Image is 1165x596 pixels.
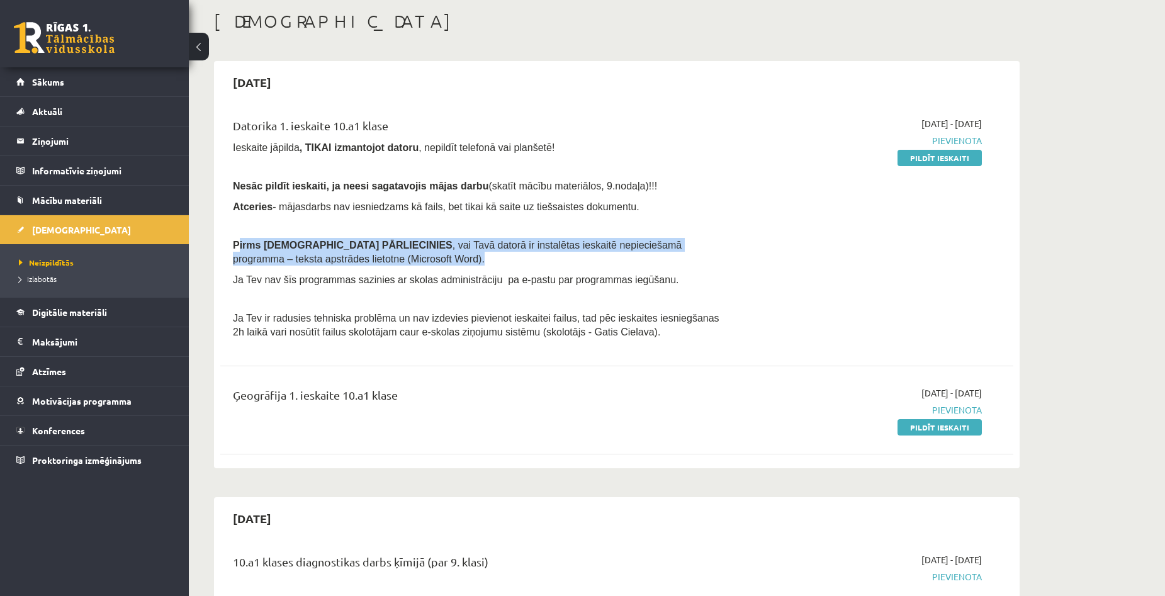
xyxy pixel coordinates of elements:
[233,553,726,576] div: 10.a1 klases diagnostikas darbs ķīmijā (par 9. klasi)
[16,156,173,185] a: Informatīvie ziņojumi
[32,306,107,318] span: Digitālie materiāli
[14,22,115,53] a: Rīgas 1. Tālmācības vidusskola
[16,416,173,445] a: Konferences
[745,570,982,583] span: Pievienota
[16,327,173,356] a: Maksājumi
[488,181,657,191] span: (skatīt mācību materiālos, 9.nodaļa)!!!
[214,11,1020,32] h1: [DEMOGRAPHIC_DATA]
[32,106,62,117] span: Aktuāli
[19,274,57,284] span: Izlabotās
[233,274,678,285] span: Ja Tev nav šīs programmas sazinies ar skolas administrāciju pa e-pastu par programmas iegūšanu.
[300,142,419,153] b: , TIKAI izmantojot datoru
[16,446,173,475] a: Proktoringa izmēģinājums
[921,117,982,130] span: [DATE] - [DATE]
[898,419,982,436] a: Pildīt ieskaiti
[19,257,74,267] span: Neizpildītās
[32,224,131,235] span: [DEMOGRAPHIC_DATA]
[16,386,173,415] a: Motivācijas programma
[16,186,173,215] a: Mācību materiāli
[233,201,639,212] span: - mājasdarbs nav iesniedzams kā fails, bet tikai kā saite uz tiešsaistes dokumentu.
[32,327,173,356] legend: Maksājumi
[32,425,85,436] span: Konferences
[233,386,726,410] div: Ģeogrāfija 1. ieskaite 10.a1 klase
[32,454,142,466] span: Proktoringa izmēģinājums
[233,240,682,264] span: , vai Tavā datorā ir instalētas ieskaitē nepieciešamā programma – teksta apstrādes lietotne (Micr...
[16,215,173,244] a: [DEMOGRAPHIC_DATA]
[32,395,132,407] span: Motivācijas programma
[921,553,982,566] span: [DATE] - [DATE]
[32,76,64,87] span: Sākums
[233,313,719,337] span: Ja Tev ir radusies tehniska problēma un nav izdevies pievienot ieskaitei failus, tad pēc ieskaite...
[921,386,982,400] span: [DATE] - [DATE]
[32,194,102,206] span: Mācību materiāli
[16,357,173,386] a: Atzīmes
[233,240,453,250] span: Pirms [DEMOGRAPHIC_DATA] PĀRLIECINIES
[233,181,488,191] span: Nesāc pildīt ieskaiti, ja neesi sagatavojis mājas darbu
[19,257,176,268] a: Neizpildītās
[16,127,173,155] a: Ziņojumi
[745,403,982,417] span: Pievienota
[32,366,66,377] span: Atzīmes
[16,97,173,126] a: Aktuāli
[233,201,273,212] b: Atceries
[745,134,982,147] span: Pievienota
[32,127,173,155] legend: Ziņojumi
[16,67,173,96] a: Sākums
[19,273,176,284] a: Izlabotās
[233,142,554,153] span: Ieskaite jāpilda , nepildīt telefonā vai planšetē!
[16,298,173,327] a: Digitālie materiāli
[220,67,284,97] h2: [DATE]
[233,117,726,140] div: Datorika 1. ieskaite 10.a1 klase
[220,503,284,533] h2: [DATE]
[898,150,982,166] a: Pildīt ieskaiti
[32,156,173,185] legend: Informatīvie ziņojumi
